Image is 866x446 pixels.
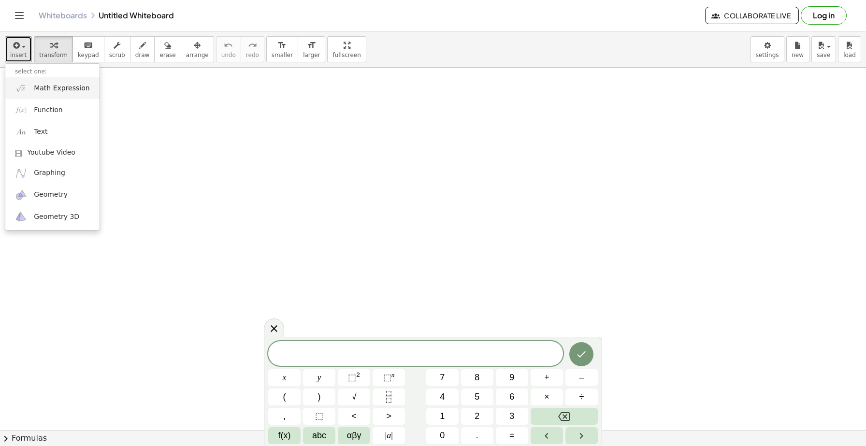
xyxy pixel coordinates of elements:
[426,388,459,405] button: 4
[531,408,598,425] button: Backspace
[186,52,209,58] span: arrange
[327,36,366,62] button: fullscreen
[373,388,405,405] button: Fraction
[104,36,130,62] button: scrub
[109,52,125,58] span: scrub
[5,77,100,99] a: Math Expression
[268,369,301,386] button: x
[509,371,514,384] span: 9
[312,429,326,442] span: abc
[241,36,264,62] button: redoredo
[383,373,391,382] span: ⬚
[440,390,445,403] span: 4
[338,369,370,386] button: Squared
[332,52,361,58] span: fullscreen
[248,40,257,51] i: redo
[159,52,175,58] span: erase
[347,429,361,442] span: αβγ
[34,36,73,62] button: transform
[268,408,301,425] button: ,
[544,390,549,403] span: ×
[356,371,360,378] sup: 2
[801,6,847,25] button: Log in
[385,429,393,442] span: a
[531,427,563,444] button: Left arrow
[461,369,493,386] button: 8
[792,52,804,58] span: new
[713,11,791,20] span: Collaborate Live
[565,427,598,444] button: Right arrow
[426,408,459,425] button: 1
[338,427,370,444] button: Greek alphabet
[15,189,27,201] img: ggb-geometry.svg
[5,99,100,121] a: Function
[565,388,598,405] button: Divide
[303,427,335,444] button: Alphabet
[496,427,528,444] button: Equals
[216,36,241,62] button: undoundo
[509,410,514,423] span: 3
[283,410,286,423] span: ,
[318,371,321,384] span: y
[569,342,593,366] button: Done
[496,369,528,386] button: 9
[298,36,325,62] button: format_sizelarger
[352,390,357,403] span: √
[39,52,68,58] span: transform
[5,184,100,206] a: Geometry
[303,369,335,386] button: y
[351,410,357,423] span: <
[531,369,563,386] button: Plus
[5,36,32,62] button: insert
[72,36,104,62] button: keyboardkeypad
[373,408,405,425] button: Greater than
[338,388,370,405] button: Square root
[461,388,493,405] button: 5
[307,40,316,51] i: format_size
[475,371,479,384] span: 8
[277,40,287,51] i: format_size
[10,52,27,58] span: insert
[440,371,445,384] span: 7
[78,52,99,58] span: keypad
[224,40,233,51] i: undo
[751,36,784,62] button: settings
[756,52,779,58] span: settings
[440,429,445,442] span: 0
[5,66,100,77] li: select one:
[373,427,405,444] button: Absolute value
[838,36,861,62] button: load
[34,168,65,178] span: Graphing
[283,371,287,384] span: x
[268,388,301,405] button: (
[509,390,514,403] span: 6
[181,36,214,62] button: arrange
[348,373,356,382] span: ⬚
[318,390,321,403] span: )
[15,167,27,179] img: ggb-graphing.svg
[34,127,47,137] span: Text
[5,121,100,143] a: Text
[34,84,89,93] span: Math Expression
[303,408,335,425] button: Placeholder
[278,429,291,442] span: f(x)
[303,52,320,58] span: larger
[426,427,459,444] button: 0
[27,148,75,158] span: Youtube Video
[34,212,79,222] span: Geometry 3D
[509,429,515,442] span: =
[426,369,459,386] button: 7
[283,390,286,403] span: (
[268,427,301,444] button: Functions
[315,410,323,423] span: ⬚
[34,190,68,200] span: Geometry
[786,36,809,62] button: new
[135,52,150,58] span: draw
[15,104,27,116] img: f_x.png
[544,371,549,384] span: +
[811,36,836,62] button: save
[391,371,395,378] sup: n
[39,11,87,20] a: Whiteboards
[843,52,856,58] span: load
[386,410,391,423] span: >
